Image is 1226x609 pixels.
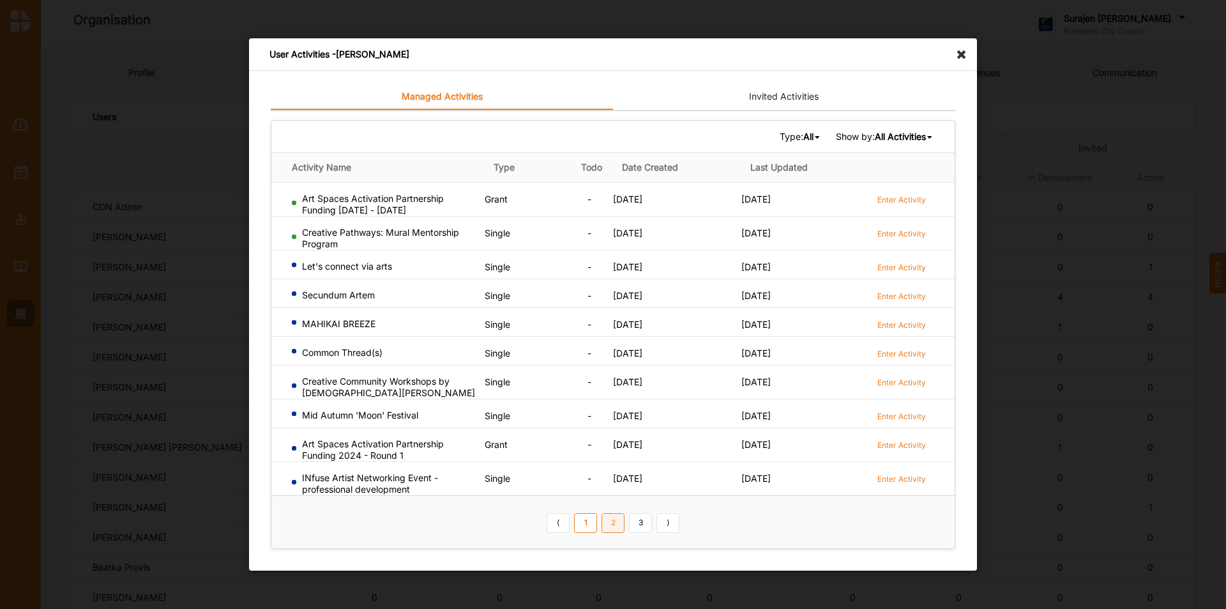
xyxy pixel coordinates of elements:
th: Activity Name [271,152,485,182]
div: Art Spaces Activation Partnership Funding [DATE] - [DATE] [292,193,480,216]
div: User Activities - [PERSON_NAME] [249,38,977,71]
a: 3 [629,513,652,533]
a: Enter Activity [877,193,926,205]
span: [DATE] [741,410,771,421]
th: Type [485,152,570,182]
span: [DATE] [741,473,771,484]
a: Enter Activity [877,261,926,273]
span: Grant [485,194,508,204]
span: Show by: [836,130,934,142]
span: Single [485,261,510,272]
div: MAHIKAI BREEZE [292,318,480,330]
a: Enter Activity [877,472,926,484]
a: 2 [602,513,624,533]
span: [DATE] [613,194,642,204]
span: [DATE] [613,439,642,450]
span: [DATE] [741,261,771,272]
span: [DATE] [613,473,642,484]
span: [DATE] [741,290,771,301]
span: Single [485,376,510,387]
span: [DATE] [741,376,771,387]
label: Enter Activity [877,262,926,273]
th: Last Updated [741,152,870,182]
label: Enter Activity [877,474,926,484]
span: Single [485,410,510,421]
label: Enter Activity [877,348,926,359]
span: Single [485,319,510,330]
span: - [587,261,591,272]
label: Enter Activity [877,228,926,239]
div: INfuse Artist Networking Event - professional development [292,472,480,495]
span: [DATE] [741,227,771,238]
b: All Activities [875,131,926,142]
span: - [587,473,591,484]
a: Managed Activities [271,84,613,110]
a: Previous item [547,513,570,533]
label: Enter Activity [877,194,926,205]
a: Enter Activity [877,318,926,330]
a: Enter Activity [877,289,926,302]
div: Common Thread(s) [292,347,480,358]
span: [DATE] [613,376,642,387]
span: [DATE] [613,290,642,301]
th: Date Created [613,152,741,182]
span: - [587,319,591,330]
span: - [587,348,591,358]
a: Enter Activity [877,347,926,359]
label: Enter Activity [877,440,926,451]
span: Single [485,227,510,238]
div: Creative Community Workshops by [DEMOGRAPHIC_DATA][PERSON_NAME] [292,376,480,399]
label: Enter Activity [877,320,926,330]
span: Type: [780,130,822,142]
span: - [587,376,591,387]
label: Enter Activity [877,291,926,302]
div: Let's connect via arts [292,261,480,272]
span: - [587,439,591,450]
span: [DATE] [741,319,771,330]
a: Next item [656,513,679,533]
span: [DATE] [741,439,771,450]
div: Art Spaces Activation Partnership Funding 2024 - Round 1 [292,438,480,461]
span: Single [485,348,510,358]
span: [DATE] [613,410,642,421]
a: Enter Activity [877,410,926,422]
div: Creative Pathways: Mural Mentorship Program [292,227,480,250]
span: - [587,290,591,301]
span: [DATE] [741,194,771,204]
a: Enter Activity [877,376,926,388]
a: Enter Activity [877,438,926,451]
label: Enter Activity [877,377,926,388]
div: Mid Autumn 'Moon' Festival [292,410,480,421]
span: [DATE] [613,319,642,330]
span: [DATE] [613,227,642,238]
span: [DATE] [613,261,642,272]
b: All [803,131,814,142]
span: - [587,227,591,238]
span: - [587,194,591,204]
a: 1 [574,513,597,533]
span: - [587,410,591,421]
div: Pagination Navigation [545,511,682,533]
span: [DATE] [741,348,771,358]
label: Enter Activity [877,411,926,422]
span: Single [485,290,510,301]
span: Single [485,473,510,484]
span: [DATE] [613,348,642,358]
a: Invited Activities [613,84,955,110]
a: Enter Activity [877,227,926,239]
span: Grant [485,439,508,450]
th: Todo [570,152,613,182]
div: Secundum Artem [292,289,480,301]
